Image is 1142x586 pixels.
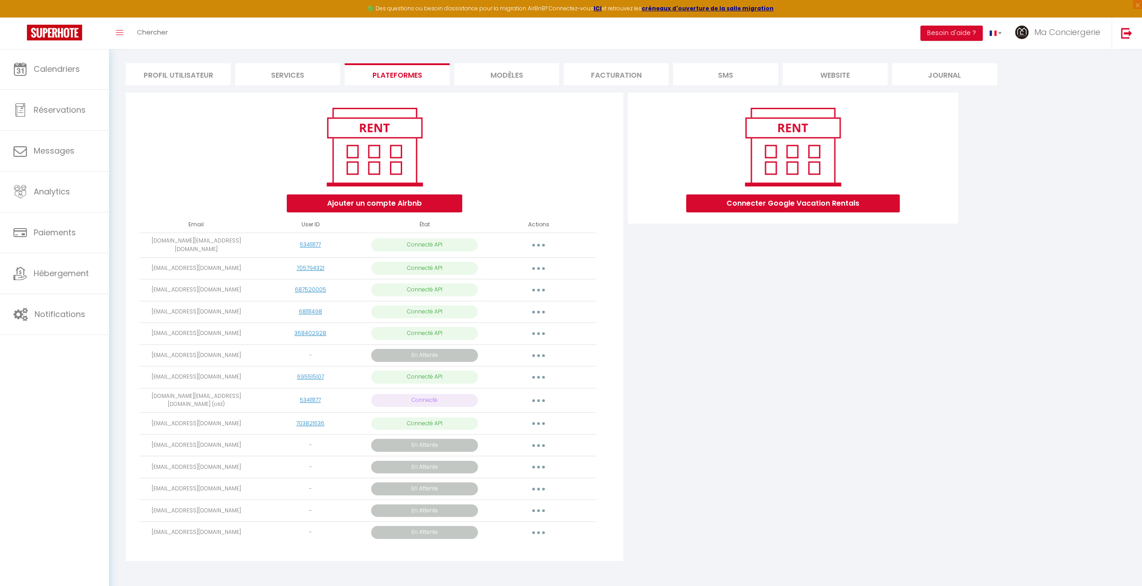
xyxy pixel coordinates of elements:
img: Super Booking [27,25,82,40]
a: Chercher [130,18,175,49]
button: Besoin d'aide ? [920,26,983,41]
span: Réservations [34,104,86,115]
span: Paiements [34,227,76,238]
div: - [257,463,363,471]
div: - [257,485,363,493]
p: Connecté API [371,327,478,340]
p: En Attente [371,526,478,539]
span: Analytics [34,186,70,197]
a: 703821636 [296,419,324,427]
button: Connecter Google Vacation Rentals [686,194,900,212]
a: 534111177 [300,241,321,248]
span: Chercher [137,27,168,37]
p: Connecté API [371,370,478,383]
span: Ma Conciergerie [1034,26,1100,38]
p: Connecté API [371,283,478,296]
td: [EMAIL_ADDRESS][DOMAIN_NAME] [139,500,253,522]
a: 695515107 [297,373,324,380]
li: Profil Utilisateur [126,63,231,85]
th: État [368,217,481,233]
a: 534111177 [300,396,321,404]
li: website [783,63,888,85]
p: Connecté API [371,305,478,318]
p: En Attente [371,461,478,474]
a: 368402928 [294,329,326,337]
p: Connecté API [371,262,478,275]
img: logout [1121,27,1132,39]
img: ... [1015,26,1028,39]
th: Email [139,217,253,233]
li: Journal [892,63,997,85]
a: 705794321 [297,264,324,272]
span: Notifications [35,308,85,320]
td: [DOMAIN_NAME][EMAIL_ADDRESS][DOMAIN_NAME] [139,233,253,257]
li: MODÈLES [454,63,559,85]
button: Ajouter un compte Airbnb [287,194,462,212]
p: Connecté API [371,417,478,430]
p: En Attente [371,504,478,517]
p: Connecté API [371,238,478,251]
div: - [257,351,363,360]
td: [EMAIL_ADDRESS][DOMAIN_NAME] [139,521,253,543]
a: 687520005 [295,286,326,293]
td: [EMAIL_ADDRESS][DOMAIN_NAME] [139,301,253,323]
a: ... Ma Conciergerie [1008,18,1111,49]
img: rent.png [735,104,850,190]
button: Ouvrir le widget de chat LiveChat [7,4,34,31]
th: Actions [481,217,595,233]
a: créneaux d'ouverture de la salle migration [642,4,774,12]
span: Hébergement [34,268,89,279]
td: [DOMAIN_NAME][EMAIL_ADDRESS][DOMAIN_NAME] (old) [139,388,253,413]
li: SMS [673,63,778,85]
td: [EMAIL_ADDRESS][DOMAIN_NAME] [139,279,253,301]
p: En Attente [371,349,478,362]
td: [EMAIL_ADDRESS][DOMAIN_NAME] [139,434,253,456]
div: - [257,528,363,537]
td: [EMAIL_ADDRESS][DOMAIN_NAME] [139,478,253,500]
th: User ID [253,217,367,233]
td: [EMAIL_ADDRESS][DOMAIN_NAME] [139,344,253,366]
div: - [257,507,363,515]
img: rent.png [317,104,432,190]
td: [EMAIL_ADDRESS][DOMAIN_NAME] [139,257,253,279]
a: 681111498 [299,308,322,315]
span: Messages [34,145,74,156]
div: - [257,441,363,449]
a: ICI [594,4,602,12]
span: Calendriers [34,63,80,75]
td: [EMAIL_ADDRESS][DOMAIN_NAME] [139,456,253,478]
li: Services [235,63,340,85]
td: [EMAIL_ADDRESS][DOMAIN_NAME] [139,323,253,345]
li: Facturation [564,63,669,85]
td: [EMAIL_ADDRESS][DOMAIN_NAME] [139,413,253,435]
td: [EMAIL_ADDRESS][DOMAIN_NAME] [139,366,253,388]
p: En Attente [371,439,478,452]
p: En Attente [371,482,478,495]
li: Plateformes [345,63,450,85]
p: Connecté [371,394,478,407]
